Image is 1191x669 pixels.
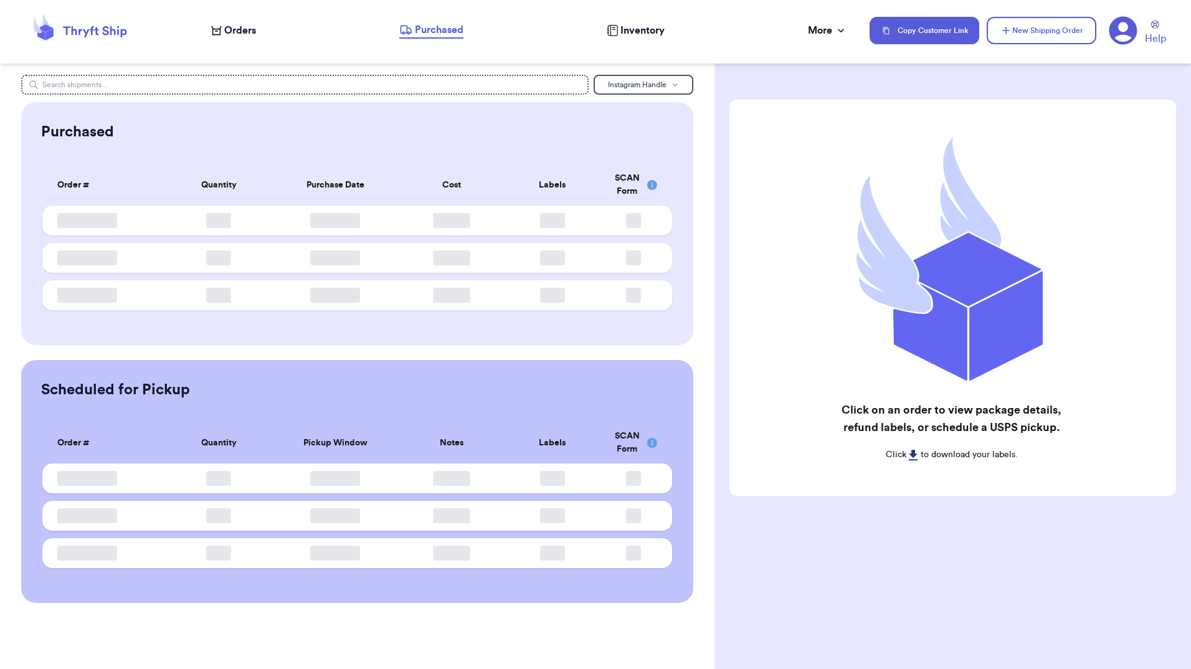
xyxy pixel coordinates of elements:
th: Order # [42,164,168,206]
th: Notes [401,422,502,463]
p: Click to download your labels. [824,448,1078,461]
button: Instagram Handle [594,75,693,95]
span: Orders [224,23,256,38]
th: Order # [42,422,168,463]
th: Quantity [168,422,269,463]
button: Copy Customer Link [870,17,979,44]
th: Purchase Date [269,164,401,206]
h2: Click on an order to view package details, refund labels, or schedule a USPS pickup. [824,401,1078,436]
input: Search shipments... [21,75,588,95]
span: Help [1145,31,1166,46]
th: Cost [401,164,502,206]
h2: Scheduled for Pickup [41,380,190,400]
span: Inventory [620,23,665,38]
th: Pickup Window [269,422,401,463]
div: SCAN Form [610,172,657,198]
span: Instagram Handle [608,81,667,88]
a: Orders [211,23,256,38]
th: Quantity [168,164,269,206]
a: Inventory [607,23,665,38]
div: SCAN Form [610,430,657,456]
div: More [808,23,847,38]
span: Purchased [415,22,463,37]
a: Purchased [399,22,463,39]
th: Labels [502,164,603,206]
a: Help [1145,21,1166,46]
h2: Purchased [41,122,114,142]
button: New Shipping Order [987,17,1096,44]
th: Labels [502,422,603,463]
